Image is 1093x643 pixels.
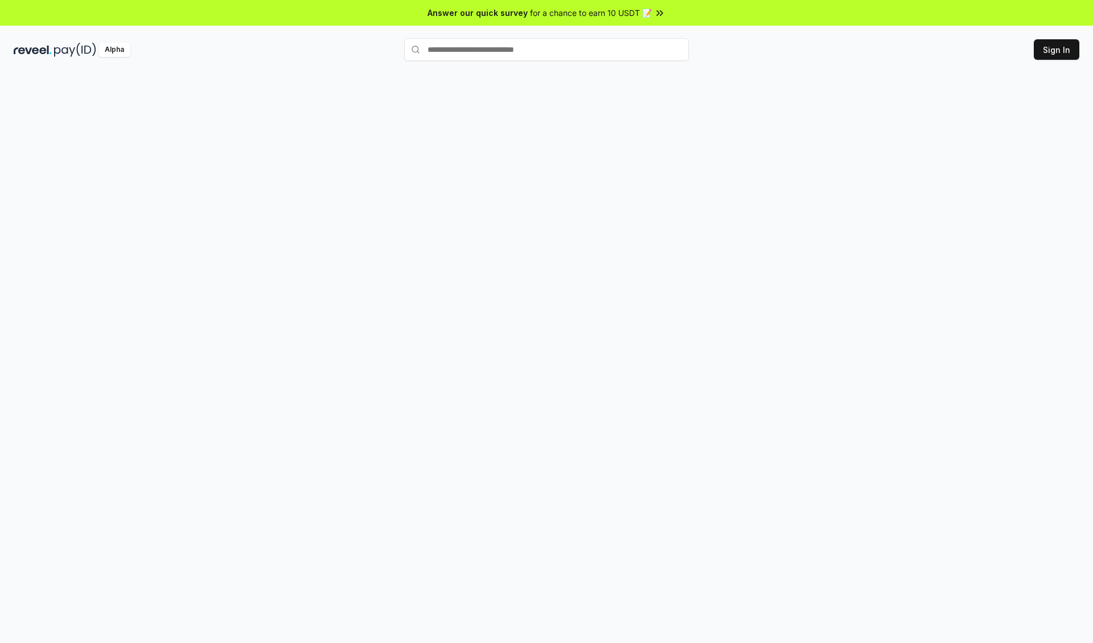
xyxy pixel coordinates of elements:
img: pay_id [54,43,96,57]
span: for a chance to earn 10 USDT 📝 [530,7,652,19]
span: Answer our quick survey [428,7,528,19]
div: Alpha [98,43,130,57]
img: reveel_dark [14,43,52,57]
button: Sign In [1034,39,1079,60]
